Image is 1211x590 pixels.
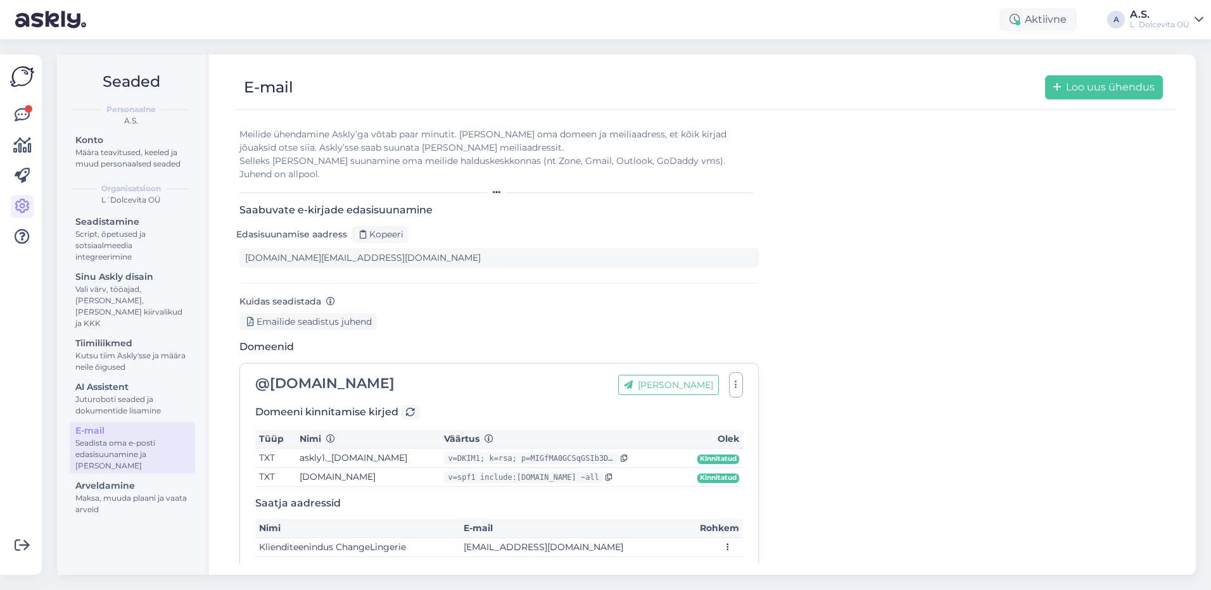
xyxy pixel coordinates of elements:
[75,380,189,394] div: AI Assistent
[70,268,195,331] a: Sinu Askly disainVali värv, tööajad, [PERSON_NAME], [PERSON_NAME] kiirvalikud ja KKK
[239,248,759,268] input: 123-support-example@customer-support.askly.me
[255,497,743,509] h3: Saatja aadressid
[444,453,618,464] div: v=DKIM1; k=rsa; p=MIGfMA0GCSqGSIb3DQEBAQUAA4GNADCBiQKBgQCawKZzjzqlo1UgGhlejROtvUa/ldSFTsyRez43QvL...
[75,337,189,350] div: Tiimiliikmed
[239,341,759,353] h3: Domeenid
[999,8,1077,31] div: Aktiivne
[681,519,743,538] th: Rohkem
[67,115,195,127] div: A.S.
[460,519,681,538] th: E-mail
[101,183,161,194] b: Organisatsioon
[75,147,189,170] div: Määra teavitused, keeled ja muud personaalsed seaded
[75,284,189,329] div: Vali värv, tööajad, [PERSON_NAME], [PERSON_NAME] kiirvalikud ja KKK
[255,430,296,449] th: Tüüp
[106,104,156,115] b: Personaalne
[440,430,680,449] th: Väärtus
[70,422,195,474] a: E-mailSeadista oma e-posti edasisuunamine ja [PERSON_NAME]
[296,430,440,449] th: Nimi
[352,226,409,243] div: Kopeeri
[255,377,395,391] div: [DOMAIN_NAME]
[67,194,195,206] div: L´Dolcevita OÜ
[75,493,189,515] div: Maksa, muuda plaani ja vaata arveid
[75,479,189,493] div: Arveldamine
[460,538,681,557] td: [EMAIL_ADDRESS][DOMAIN_NAME]
[70,477,195,517] a: ArveldamineMaksa, muuda plaani ja vaata arveid
[10,65,34,89] img: Askly Logo
[618,375,719,395] button: [PERSON_NAME]
[75,350,189,373] div: Kutsu tiim Askly'sse ja määra neile õigused
[681,430,743,449] th: Olek
[244,75,293,99] div: E-mail
[255,375,270,392] span: @
[697,474,739,484] span: Kinnitatud
[1130,9,1189,20] div: A.S.
[697,455,739,465] span: Kinnitatud
[1130,9,1203,30] a: A.S.L´Dolcevita OÜ
[239,204,759,216] h3: Saabuvate e-kirjade edasisuunamine
[255,405,743,420] h3: Domeeni kinnitamise kirjed
[1107,11,1125,28] div: A
[70,379,195,418] a: AI AssistentJuturoboti seaded ja dokumentide lisamine
[75,215,189,229] div: Seadistamine
[255,538,460,557] td: Klienditeenindus ChangeLingerie
[70,213,195,265] a: SeadistamineScript, õpetused ja sotsiaalmeedia integreerimine
[75,270,189,284] div: Sinu Askly disain
[75,394,189,417] div: Juturoboti seaded ja dokumentide lisamine
[239,295,335,308] label: Kuidas seadistada
[239,128,759,181] div: Meilide ühendamine Askly’ga võtab paar minutit. [PERSON_NAME] oma domeen ja meiliaadress, et kõik...
[1130,20,1189,30] div: L´Dolcevita OÜ
[296,468,440,487] td: [DOMAIN_NAME]
[255,449,296,468] td: TXT
[236,228,347,241] label: Edasisuunamise aadress
[75,437,189,472] div: Seadista oma e-posti edasisuunamine ja [PERSON_NAME]
[1045,75,1163,99] button: Loo uus ühendus
[75,424,189,437] div: E-mail
[255,519,460,538] th: Nimi
[75,229,189,263] div: Script, õpetused ja sotsiaalmeedia integreerimine
[255,468,296,487] td: TXT
[444,472,602,483] div: v=spf1 include:[DOMAIN_NAME] ~all
[70,335,195,375] a: TiimiliikmedKutsu tiim Askly'sse ja määra neile õigused
[239,313,377,330] div: Emailide seadistus juhend
[70,132,195,172] a: KontoMäära teavitused, keeled ja muud personaalsed seaded
[67,70,195,94] h2: Seaded
[296,449,440,468] td: askly1._[DOMAIN_NAME]
[75,134,189,147] div: Konto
